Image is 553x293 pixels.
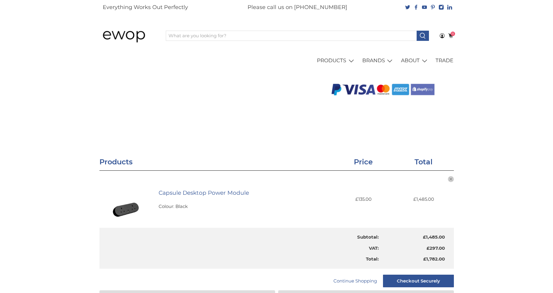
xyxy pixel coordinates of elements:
button: close [448,176,454,182]
p: VAT: [280,245,379,252]
span: £1,782.00 [423,256,445,262]
a: TRADE [432,52,457,69]
img: Capsule Desktop Power Module - Black [103,177,148,222]
input: What are you looking for? [166,31,417,41]
a: 11 [448,33,453,38]
span: £1,485.00 [423,234,445,240]
a: Capsule Desktop Power Module [159,189,249,196]
input: Checkout Securely [383,275,454,287]
span: Colour: [159,203,174,209]
a: BRANDS [359,52,398,69]
span: £1,485.00 [393,196,454,203]
span: £297.00 [427,245,445,251]
a: ABOUT [397,52,432,69]
span: £135.00 [333,196,393,203]
h3: Total [393,157,454,167]
a: Continue Shopping [333,278,377,284]
nav: main navigation [96,52,457,69]
p: Everything Works Out Perfectly [103,3,188,11]
h3: Products [99,157,333,167]
h3: Price [333,157,393,167]
p: Total: [280,256,379,263]
a: Capsule Desktop Power Module - Black [99,177,153,222]
a: PRODUCTS [314,52,359,69]
span: 11 [451,32,455,36]
h1: Shopping Cart [141,107,412,118]
span: Black [175,203,188,209]
p: Subtotal: [280,234,379,241]
p: Please call us on [PHONE_NUMBER] [248,3,347,11]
